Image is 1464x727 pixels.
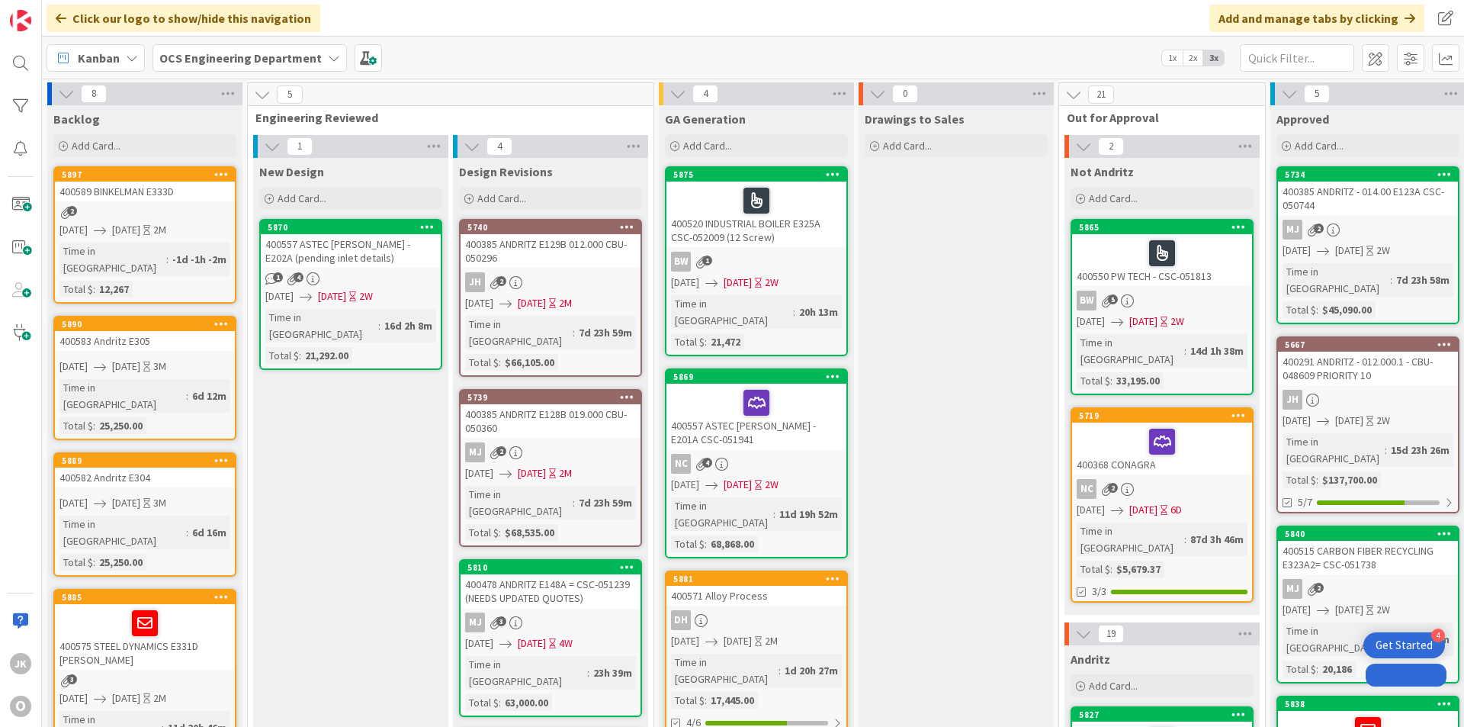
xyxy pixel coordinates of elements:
span: Add Card... [883,139,932,153]
span: 4 [702,458,712,468]
span: : [573,494,575,511]
div: $45,090.00 [1318,301,1376,318]
span: [DATE] [1335,413,1363,429]
div: 5740 [467,222,640,233]
div: 5865 [1072,220,1252,234]
div: Time in [GEOGRAPHIC_DATA] [671,497,773,531]
span: Out for Approval [1067,110,1246,125]
div: 5897 [55,168,235,182]
div: Total $ [59,554,93,571]
div: 400385 ANDRITZ E128B 019.000 CBU- 050360 [461,404,640,438]
div: NC [1077,479,1096,499]
span: : [779,662,781,679]
span: [DATE] [465,295,493,311]
div: 400571 Alloy Process [666,586,846,606]
div: 400520 INDUSTRIAL BOILER E325A CSC-052009 (12 Screw) [666,182,846,247]
span: : [378,317,380,334]
span: Add Card... [1089,191,1138,205]
div: 1d 20h 27m [781,662,842,679]
div: Time in [GEOGRAPHIC_DATA] [465,316,573,349]
div: Time in [GEOGRAPHIC_DATA] [1283,622,1395,656]
span: : [1316,301,1318,318]
span: 2 [1314,583,1324,593]
div: 6d 16m [188,524,230,541]
span: [DATE] [112,495,140,511]
div: 5881 [666,572,846,586]
a: 5734400385 ANDRITZ - 014.00 E123A CSC-050744MJ[DATE][DATE]2WTime in [GEOGRAPHIC_DATA]:7d 23h 58mT... [1276,166,1459,324]
div: 20h 13m [795,304,842,320]
span: 2 [1098,137,1124,156]
span: [DATE] [465,465,493,481]
span: 19 [1098,625,1124,643]
div: 21,292.00 [301,347,352,364]
div: 5885 [62,592,235,603]
div: JH [1283,390,1302,410]
div: Time in [GEOGRAPHIC_DATA] [265,309,378,343]
span: 5 [1304,85,1330,103]
span: : [93,554,95,571]
div: 5740400385 ANDRITZ E129B 012.000 CBU- 050296 [461,220,640,268]
a: 5889400582 Andritz E304[DATE][DATE]3MTime in [GEOGRAPHIC_DATA]:6d 16mTotal $:25,250.00 [53,452,236,577]
div: MJ [1278,579,1458,599]
div: 87d 3h 46m [1186,531,1247,548]
div: Time in [GEOGRAPHIC_DATA] [1283,263,1390,297]
div: 11d 19h 52m [775,506,842,523]
a: 5740400385 ANDRITZ E129B 012.000 CBU- 050296JH[DATE][DATE]2MTime in [GEOGRAPHIC_DATA]:7d 23h 59mT... [459,219,642,377]
div: 5881 [673,574,846,584]
div: 15d 23h 26m [1387,442,1453,458]
div: 2M [559,295,572,311]
span: [DATE] [1283,243,1311,259]
div: 25,250.00 [95,417,146,434]
div: 5869400557 ASTEC [PERSON_NAME] - E201A CSC-051941 [666,370,846,449]
a: 5667400291 ANDRITZ - 012.000.1 - CBU-048609 PRIORITY 10JH[DATE][DATE]2WTime in [GEOGRAPHIC_DATA]:... [1276,336,1459,513]
span: : [705,333,707,350]
div: 5890400583 Andritz E305 [55,317,235,351]
div: JH [1278,390,1458,410]
div: 4W [559,635,573,651]
div: 21,472 [707,333,744,350]
div: 400582 Andritz E304 [55,468,235,487]
div: 5810 [461,561,640,574]
div: 5881400571 Alloy Process [666,572,846,606]
div: BW [1077,291,1096,310]
span: : [499,354,501,371]
div: Open Get Started checklist, remaining modules: 4 [1363,632,1445,658]
span: Design Revisions [459,164,553,179]
div: 400550 PW TECH - CSC-051813 [1072,234,1252,286]
div: 5865400550 PW TECH - CSC-051813 [1072,220,1252,286]
span: 1 [273,272,283,282]
div: Total $ [1077,561,1110,577]
span: : [793,304,795,320]
span: [DATE] [265,288,294,304]
a: 5739400385 ANDRITZ E128B 019.000 CBU- 050360MJ[DATE][DATE]2MTime in [GEOGRAPHIC_DATA]:7d 23h 59mT... [459,389,642,547]
a: 5897400589 BINKELMAN E333D[DATE][DATE]2MTime in [GEOGRAPHIC_DATA]:-1d -1h -2mTotal $:12,267 [53,166,236,304]
span: 1x [1162,50,1183,66]
div: 5875 [673,169,846,180]
div: 5869 [666,370,846,384]
span: : [1184,531,1186,548]
span: : [1395,631,1398,648]
div: 5838 [1285,699,1458,709]
span: [DATE] [318,288,346,304]
div: BW [1072,291,1252,310]
div: Time in [GEOGRAPHIC_DATA] [465,486,573,520]
div: 5840 [1285,529,1458,539]
div: Add and manage tabs by clicking [1209,5,1424,32]
div: 400478 ANDRITZ E148A = CSC-051239 (NEEDS UPDATED QUOTES) [461,574,640,608]
div: 5869 [673,372,846,382]
div: 400589 BINKELMAN E333D [55,182,235,201]
span: 2 [67,206,77,216]
a: 5869400557 ASTEC [PERSON_NAME] - E201A CSC-051941NC[DATE][DATE]2WTime in [GEOGRAPHIC_DATA]:11d 19... [665,368,848,558]
div: 5870400557 ASTEC [PERSON_NAME] - E202A (pending inlet details) [261,220,441,268]
span: 2 [496,446,506,456]
div: 400557 ASTEC [PERSON_NAME] - E202A (pending inlet details) [261,234,441,268]
div: 23h 39m [589,664,636,681]
span: [DATE] [1077,314,1105,330]
div: 5719400368 CONAGRA [1072,409,1252,474]
div: 4 [1431,629,1445,642]
span: Andritz [1071,651,1110,667]
span: Add Card... [683,139,732,153]
div: BW [666,252,846,272]
div: Time in [GEOGRAPHIC_DATA] [1077,523,1184,556]
div: MJ [1283,220,1302,240]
